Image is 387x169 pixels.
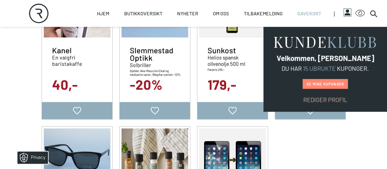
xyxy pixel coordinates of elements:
[327,32,377,52] span: klubb
[355,9,365,18] button: Open Accessibility Menu
[273,34,377,49] span: Kunde
[273,53,377,64] span: Velkommen, [PERSON_NAME]
[303,79,348,89] a: Se mine kuponger
[303,65,336,72] span: 15 ubrukte
[303,96,347,103] a: Rediger profil
[6,149,56,166] iframe: Manage Preferences
[281,65,369,72] span: Du har kuponger.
